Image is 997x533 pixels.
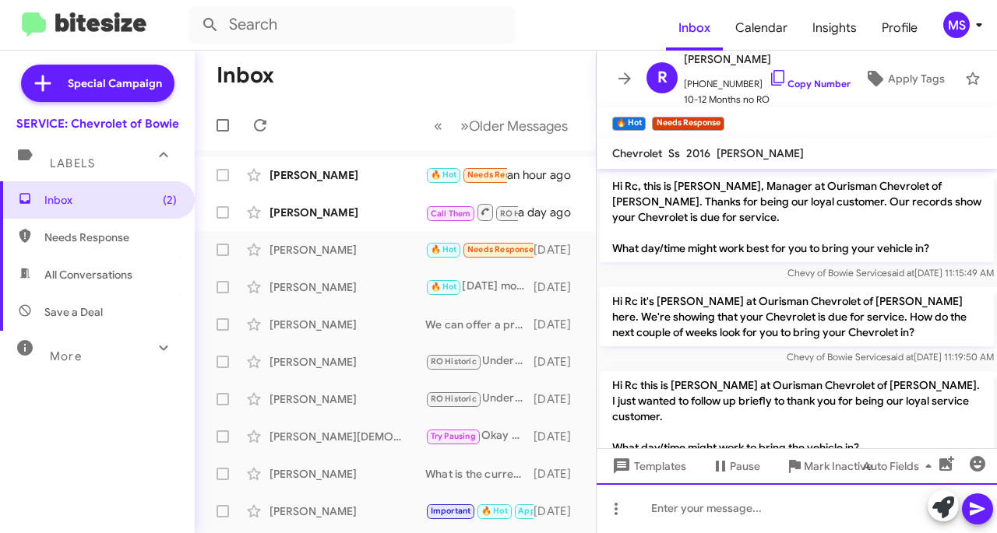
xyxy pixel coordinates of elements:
[431,170,457,180] span: 🔥 Hot
[666,5,723,51] a: Inbox
[943,12,970,38] div: MS
[600,172,994,262] p: Hi Rc, this is [PERSON_NAME], Manager at Ourisman Chevrolet of [PERSON_NAME]. Thanks for being ou...
[425,110,577,142] nav: Page navigation example
[431,394,477,404] span: RO Historic
[451,110,577,142] button: Next
[686,146,710,160] span: 2016
[869,5,930,51] a: Profile
[270,279,425,295] div: [PERSON_NAME]
[44,267,132,282] span: All Conversations
[888,65,945,93] span: Apply Tags
[425,110,452,142] button: Previous
[600,371,994,461] p: Hi Rc this is [PERSON_NAME] at Ourisman Chevrolet of [PERSON_NAME]. I just wanted to follow up br...
[431,356,477,366] span: RO Historic
[930,12,980,38] button: MS
[730,452,760,480] span: Pause
[534,279,583,295] div: [DATE]
[68,75,162,91] span: Special Campaign
[851,65,957,93] button: Apply Tags
[668,146,680,160] span: Ss
[469,117,568,135] span: Older Messages
[534,466,583,482] div: [DATE]
[534,429,583,444] div: [DATE]
[612,146,662,160] span: Chevrolet
[425,317,534,332] div: We can offer a professionally trained technician to service the vehicle, as well as a vin log sea...
[425,240,534,258] div: Oil change coupon 😁
[44,230,177,245] span: Needs Response
[657,65,668,90] span: R
[467,170,534,180] span: Needs Response
[887,267,914,279] span: said at
[425,427,534,445] div: Okay great. Let us know once its down to 10% or less and we can schedule an appointment.
[684,50,851,68] span: [PERSON_NAME]
[684,68,851,92] span: [PHONE_NUMBER]
[699,452,773,480] button: Pause
[612,117,646,131] small: 🔥 Hot
[534,503,583,519] div: [DATE]
[425,166,507,184] div: Do you have appointments available for [DATE]
[434,116,442,135] span: «
[431,209,471,219] span: Call Them
[270,242,425,258] div: [PERSON_NAME]
[188,6,516,44] input: Search
[773,452,885,480] button: Mark Inactive
[609,452,686,480] span: Templates
[507,167,583,183] div: an hour ago
[425,202,518,222] div: Okay, thanks. Do you have an opening for [DATE]?
[425,502,534,520] div: No worries! What day would you like to reschedule to?
[270,205,425,220] div: [PERSON_NAME]
[467,244,534,254] span: Needs Response
[21,65,174,102] a: Special Campaign
[534,242,583,258] div: [DATE]
[16,116,179,131] div: SERVICE: Chevrolet of Bowie
[431,431,476,441] span: Try Pausing
[270,167,425,183] div: [PERSON_NAME]
[534,354,583,370] div: [DATE]
[652,117,724,131] small: Needs Response
[500,209,546,219] span: RO Historic
[600,287,994,346] p: Hi Rc it's [PERSON_NAME] at Ourisman Chevrolet of [PERSON_NAME] here. We're showing that your Che...
[518,506,587,516] span: Appointment Set
[717,146,804,160] span: [PERSON_NAME]
[44,192,177,208] span: Inbox
[886,351,914,363] span: said at
[44,304,103,320] span: Save a Deal
[163,192,177,208] span: (2)
[534,317,583,332] div: [DATE]
[270,503,425,519] div: [PERSON_NAME]
[50,349,82,363] span: More
[851,452,950,480] button: Auto Fields
[425,278,534,296] div: [DATE] morning and I need an oil change.
[787,351,994,363] span: Chevy of Bowie Service [DATE] 11:19:50 AM
[270,429,425,444] div: [PERSON_NAME][DEMOGRAPHIC_DATA]
[518,205,583,220] div: a day ago
[769,78,851,89] a: Copy Number
[804,452,872,480] span: Mark Inactive
[425,390,534,408] div: Understood. I see that we have strictly changed the engine oil in the past. There are multiple th...
[270,466,425,482] div: [PERSON_NAME]
[431,282,457,292] span: 🔥 Hot
[800,5,869,51] a: Insights
[270,354,425,370] div: [PERSON_NAME]
[425,352,534,370] div: Understood. Thanks.
[863,452,938,480] span: Auto Fields
[431,244,457,254] span: 🔥 Hot
[270,391,425,407] div: [PERSON_NAME]
[723,5,800,51] a: Calendar
[431,506,471,516] span: Important
[597,452,699,480] button: Templates
[270,317,425,332] div: [PERSON_NAME]
[534,391,583,407] div: [DATE]
[787,267,994,279] span: Chevy of Bowie Service [DATE] 11:15:49 AM
[684,92,851,107] span: 10-12 Months no RO
[460,116,469,135] span: »
[425,466,534,482] div: What is the current mileage on the vehicle? It could be a tire rotation, and cabin air filter.
[481,506,508,516] span: 🔥 Hot
[50,156,95,170] span: Labels
[217,63,274,88] h1: Inbox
